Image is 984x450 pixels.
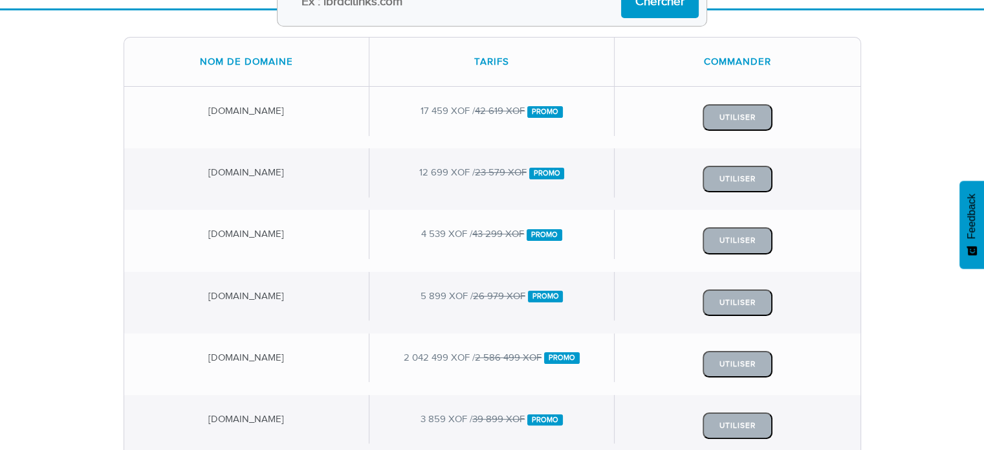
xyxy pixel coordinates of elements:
[544,352,580,364] span: Promo
[475,167,527,177] del: 23 579 XOF
[703,412,772,439] button: Utiliser
[124,38,369,86] div: Nom de domaine
[703,166,772,192] button: Utiliser
[369,395,615,444] div: 3 859 XOF /
[527,414,563,426] span: Promo
[369,210,615,258] div: 4 539 XOF /
[369,87,615,135] div: 17 459 XOF /
[369,148,615,197] div: 12 699 XOF /
[124,333,369,382] div: [DOMAIN_NAME]
[527,106,563,118] span: Promo
[703,104,772,131] button: Utiliser
[472,414,525,424] del: 39 899 XOF
[473,291,525,301] del: 26 979 XOF
[528,291,563,302] span: Promo
[124,87,369,135] div: [DOMAIN_NAME]
[124,210,369,258] div: [DOMAIN_NAME]
[472,229,524,239] del: 43 299 XOF
[703,289,772,316] button: Utiliser
[615,38,860,86] div: Commander
[703,227,772,254] button: Utiliser
[369,272,615,321] div: 5 899 XOF /
[124,395,369,444] div: [DOMAIN_NAME]
[527,229,562,241] span: Promo
[475,106,525,116] del: 42 619 XOF
[124,272,369,321] div: [DOMAIN_NAME]
[475,352,541,363] del: 2 586 499 XOF
[959,181,984,269] button: Feedback - Afficher l’enquête
[966,194,978,239] span: Feedback
[124,148,369,197] div: [DOMAIN_NAME]
[369,38,615,86] div: Tarifs
[529,168,565,179] span: Promo
[369,333,615,382] div: 2 042 499 XOF /
[703,351,772,377] button: Utiliser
